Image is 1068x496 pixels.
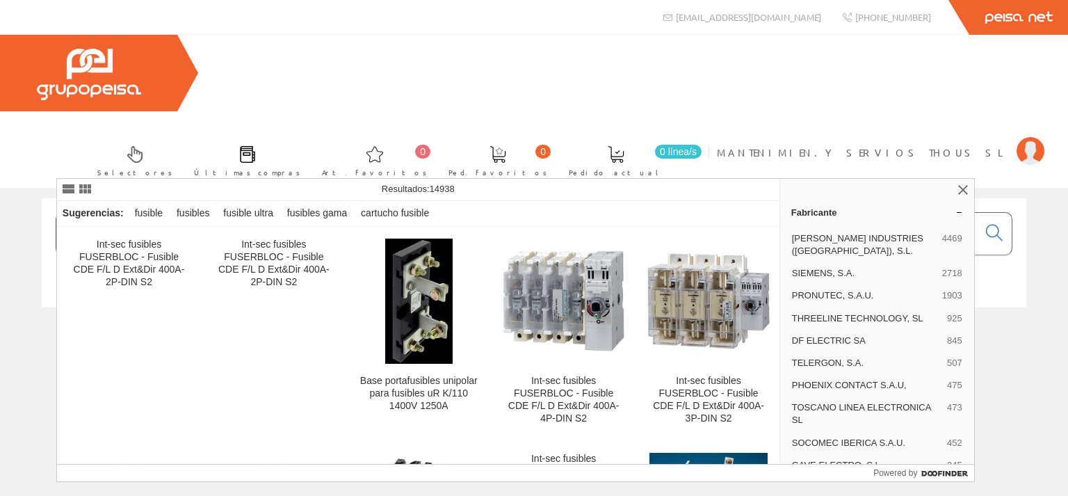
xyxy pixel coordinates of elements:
[947,312,962,325] span: 925
[942,267,962,280] span: 2718
[780,201,974,223] a: Fabricante
[37,49,141,100] img: Grupo Peisa
[129,201,168,226] div: fusible
[569,166,663,179] span: Pedido actual
[792,379,941,392] span: PHOENIX CONTACT S.A.U,
[647,253,769,349] img: Int-sec fusibles FUSERBLOC - Fusible CDE F/L D Ext&Dir 400A-3P-DIN S2
[655,145,702,159] span: 0 línea/s
[322,166,427,179] span: Art. favoritos
[202,227,346,441] a: Int-sec fusibles FUSERBLOC - Fusible CDE F/L D Ext&Dir 400A-2P-DIN S2
[873,465,974,481] a: Powered by
[83,134,179,185] a: Selectores
[792,459,941,472] span: GAVE ELECTRO, S.L.
[855,11,931,23] span: [PHONE_NUMBER]
[213,239,334,289] div: Int-sec fusibles FUSERBLOC - Fusible CDE F/L D Ext&Dir 400A-2P-DIN S2
[947,335,962,347] span: 845
[218,201,279,226] div: fusible ultra
[68,239,190,289] div: Int-sec fusibles FUSERBLOC - Fusible CDE F/L D Ext&Dir 400A-2P-DIN S2
[194,166,300,179] span: Últimas compras
[430,184,455,194] span: 14938
[947,401,962,426] span: 473
[647,375,769,425] div: Int-sec fusibles FUSERBLOC - Fusible CDE F/L D Ext&Dir 400A-3P-DIN S2
[57,227,201,441] a: Int-sec fusibles FUSERBLOC - Fusible CDE F/L D Ext&Dir 400A-2P-DIN S2
[42,325,1026,337] div: © Grupo Peisa
[415,145,430,159] span: 0
[792,289,937,302] span: PRONUTEC, S.A.U.
[942,289,962,302] span: 1903
[717,145,1010,159] span: MANTENIMIEN.Y SERVIOS THOUS SL
[792,312,941,325] span: THREELINE TECHNOLOGY, SL
[503,250,624,351] img: Int-sec fusibles FUSERBLOC - Fusible CDE F/L D Ext&Dir 400A-4P-DIN S2
[947,437,962,449] span: 452
[676,11,821,23] span: [EMAIL_ADDRESS][DOMAIN_NAME]
[873,467,917,479] span: Powered by
[947,379,962,392] span: 475
[535,145,551,159] span: 0
[947,459,962,472] span: 345
[282,201,353,226] div: fusibles gama
[942,232,962,257] span: 4469
[947,357,962,369] span: 507
[792,232,937,257] span: [PERSON_NAME] INDUSTRIES ([GEOGRAPHIC_DATA]), S.L.
[492,227,636,441] a: Int-sec fusibles FUSERBLOC - Fusible CDE F/L D Ext&Dir 400A-4P-DIN S2 Int-sec fusibles FUSERBLOC ...
[503,375,624,425] div: Int-sec fusibles FUSERBLOC - Fusible CDE F/L D Ext&Dir 400A-4P-DIN S2
[636,227,780,441] a: Int-sec fusibles FUSERBLOC - Fusible CDE F/L D Ext&Dir 400A-3P-DIN S2 Int-sec fusibles FUSERBLOC ...
[358,375,480,413] div: Base portafusibles unipolar para fusibles uR K/110 1400V 1250A
[792,335,941,347] span: DF ELECTRIC SA
[717,134,1044,147] a: MANTENIMIEN.Y SERVIOS THOUS SL
[171,201,215,226] div: fusibles
[347,227,491,441] a: Base portafusibles unipolar para fusibles uR K/110 1400V 1250A Base portafusibles unipolar para f...
[57,204,127,223] div: Sugerencias:
[792,437,941,449] span: SOCOMEC IBERICA S.A.U.
[180,134,307,185] a: Últimas compras
[355,201,435,226] div: cartucho fusible
[792,357,941,369] span: TELERGON, S.A.
[97,166,172,179] span: Selectores
[792,267,937,280] span: SIEMENS, S.A.
[382,184,455,194] span: Resultados:
[448,166,547,179] span: Ped. favoritos
[385,239,453,364] img: Base portafusibles unipolar para fusibles uR K/110 1400V 1250A
[792,401,941,426] span: TOSCANO LINEA ELECTRONICA SL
